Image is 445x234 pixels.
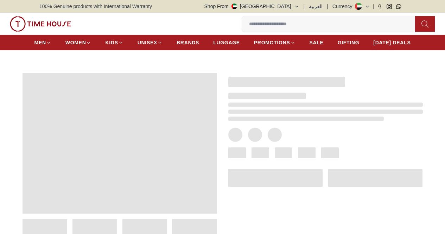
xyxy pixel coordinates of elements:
[310,39,324,46] span: SALE
[177,39,199,46] span: BRANDS
[231,4,237,9] img: United Arab Emirates
[39,3,152,10] span: 100% Genuine products with International Warranty
[309,3,323,10] button: العربية
[65,36,91,49] a: WOMEN
[338,36,360,49] a: GIFTING
[213,39,240,46] span: LUGGAGE
[338,39,360,46] span: GIFTING
[377,4,382,9] a: Facebook
[387,4,392,9] a: Instagram
[396,4,401,9] a: Whatsapp
[204,3,299,10] button: Shop From[GEOGRAPHIC_DATA]
[332,3,355,10] div: Currency
[105,36,123,49] a: KIDS
[310,36,324,49] a: SALE
[138,39,157,46] span: UNISEX
[138,36,163,49] a: UNISEX
[213,36,240,49] a: LUGGAGE
[373,39,411,46] span: [DATE] DEALS
[304,3,305,10] span: |
[34,39,46,46] span: MEN
[34,36,51,49] a: MEN
[10,16,71,32] img: ...
[254,39,290,46] span: PROMOTIONS
[254,36,295,49] a: PROMOTIONS
[105,39,118,46] span: KIDS
[373,3,374,10] span: |
[327,3,328,10] span: |
[65,39,86,46] span: WOMEN
[177,36,199,49] a: BRANDS
[373,36,411,49] a: [DATE] DEALS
